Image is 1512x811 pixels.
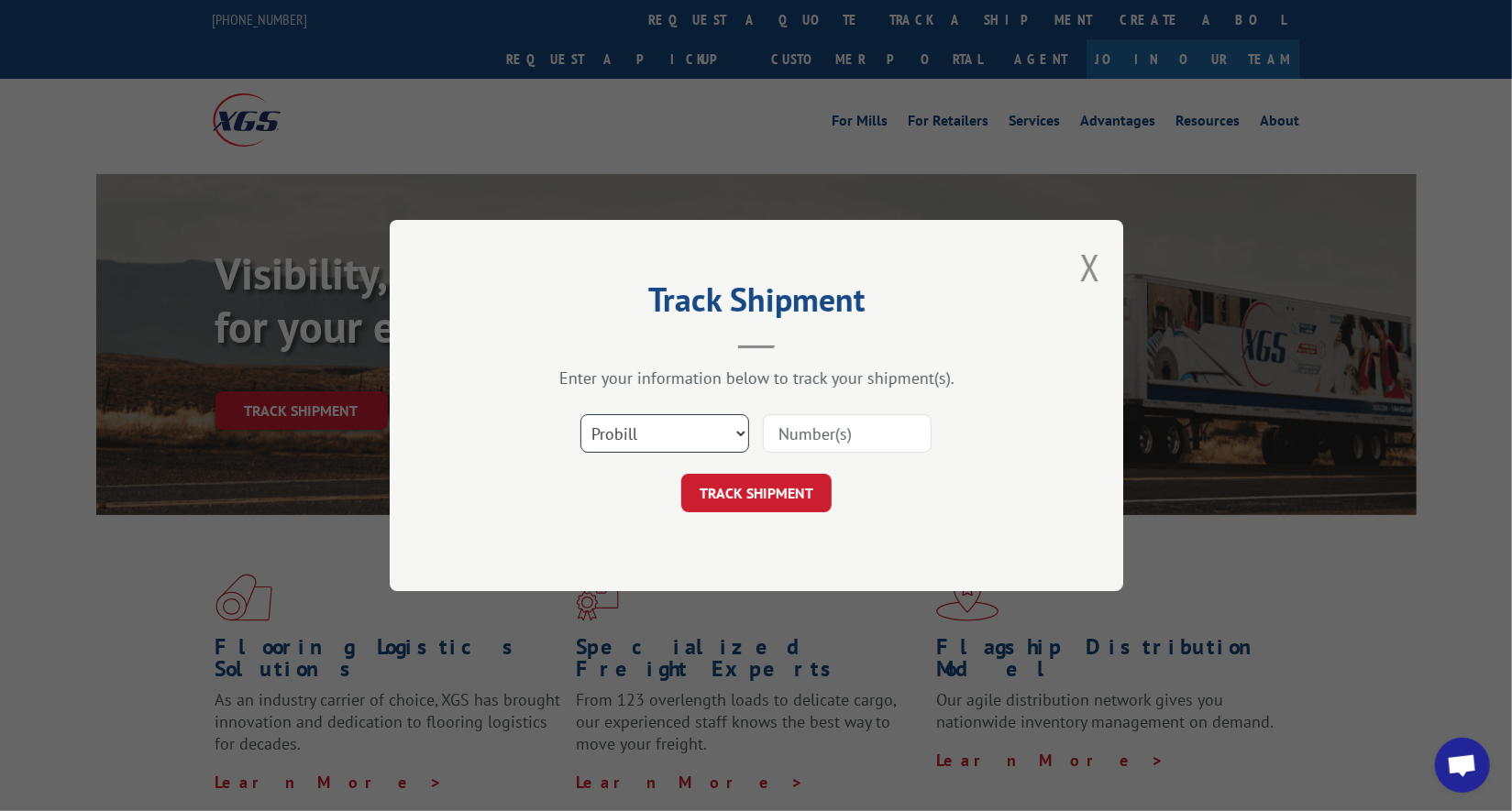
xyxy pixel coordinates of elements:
[1080,243,1100,291] button: Close modal
[1435,738,1490,793] a: Open chat
[481,287,1032,322] h2: Track Shipment
[681,474,832,512] button: TRACK SHIPMENT
[763,414,932,453] input: Number(s)
[481,367,1032,389] div: Enter your information below to track your shipment(s).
